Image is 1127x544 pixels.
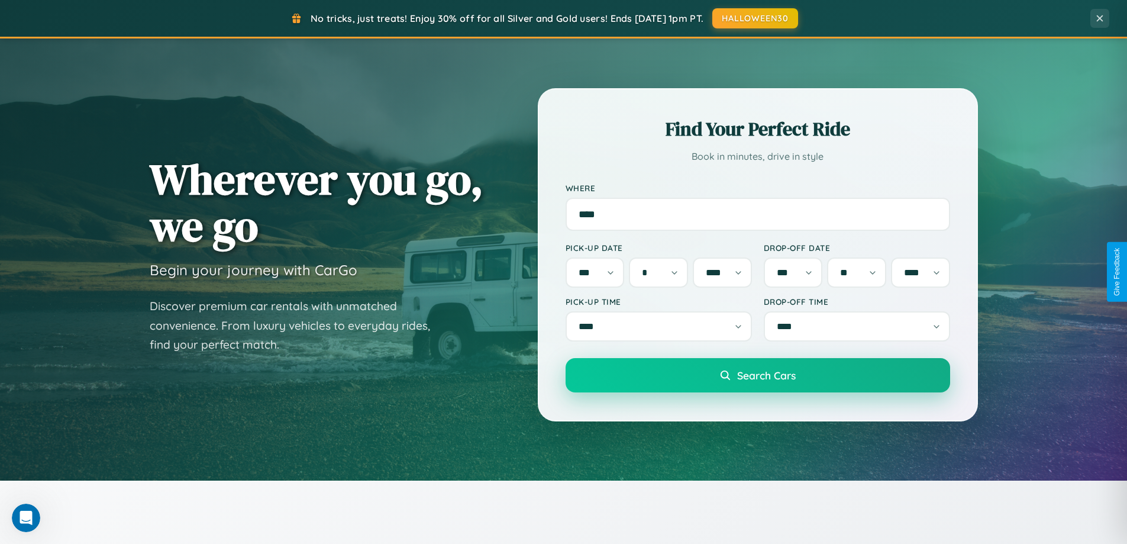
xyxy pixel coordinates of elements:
[566,243,752,253] label: Pick-up Date
[12,504,40,532] iframe: Intercom live chat
[566,358,950,392] button: Search Cars
[566,148,950,165] p: Book in minutes, drive in style
[566,183,950,193] label: Where
[150,297,445,355] p: Discover premium car rentals with unmatched convenience. From luxury vehicles to everyday rides, ...
[1113,248,1121,296] div: Give Feedback
[712,8,798,28] button: HALLOWEEN30
[150,261,357,279] h3: Begin your journey with CarGo
[764,297,950,307] label: Drop-off Time
[764,243,950,253] label: Drop-off Date
[311,12,703,24] span: No tricks, just treats! Enjoy 30% off for all Silver and Gold users! Ends [DATE] 1pm PT.
[150,156,483,249] h1: Wherever you go, we go
[566,297,752,307] label: Pick-up Time
[566,116,950,142] h2: Find Your Perfect Ride
[737,369,796,382] span: Search Cars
